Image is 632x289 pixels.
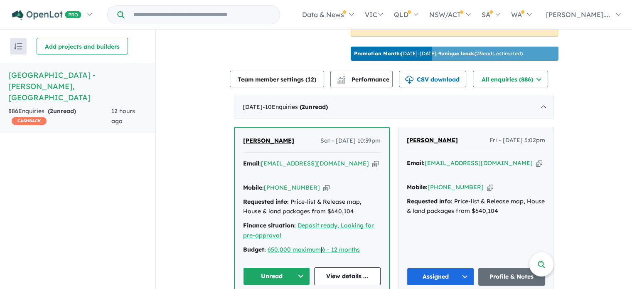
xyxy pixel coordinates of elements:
[407,136,458,146] a: [PERSON_NAME]
[243,222,296,229] strong: Finance situation:
[323,183,330,192] button: Copy
[50,107,53,115] span: 2
[37,38,128,54] button: Add projects and builders
[322,246,360,253] a: 6 - 12 months
[243,137,294,144] span: [PERSON_NAME]
[307,76,314,83] span: 12
[14,43,22,49] img: sort.svg
[264,184,320,191] a: [PHONE_NUMBER]
[243,222,374,239] a: Deposit ready, Looking for pre-approval
[243,184,264,191] strong: Mobile:
[487,183,493,192] button: Copy
[8,106,111,126] div: 886 Enquir ies
[407,159,425,167] strong: Email:
[428,183,484,191] a: [PHONE_NUMBER]
[405,76,413,84] img: download icon
[263,103,328,111] span: - 10 Enquir ies
[243,246,266,253] strong: Budget:
[320,136,381,146] span: Sat - [DATE] 10:39pm
[407,136,458,144] span: [PERSON_NAME]
[261,160,369,167] a: [EMAIL_ADDRESS][DOMAIN_NAME]
[354,50,401,57] b: Promotion Month:
[8,69,147,103] h5: [GEOGRAPHIC_DATA] - [PERSON_NAME] , [GEOGRAPHIC_DATA]
[230,71,324,87] button: Team member settings (12)
[243,197,381,217] div: Price-list & Release map, House & land packages from $640,104
[48,107,76,115] strong: ( unread)
[243,245,381,255] div: |
[12,10,81,20] img: Openlot PRO Logo White
[243,198,289,205] strong: Requested info:
[425,159,533,167] a: [EMAIL_ADDRESS][DOMAIN_NAME]
[337,78,345,84] img: bar-chart.svg
[111,107,135,125] span: 12 hours ago
[337,76,345,80] img: line-chart.svg
[338,76,389,83] span: Performance
[546,10,610,19] span: [PERSON_NAME]....
[302,103,305,111] span: 2
[407,268,474,286] button: Assigned
[407,183,428,191] strong: Mobile:
[407,197,545,217] div: Price-list & Release map, House & land packages from $640,104
[478,268,546,286] a: Profile & Notes
[268,246,321,253] a: 650,000 maximum
[243,136,294,146] a: [PERSON_NAME]
[473,71,548,87] button: All enquiries (886)
[536,159,542,168] button: Copy
[300,103,328,111] strong: ( unread)
[330,71,393,87] button: Performance
[12,117,47,125] span: CASHBACK
[407,198,452,205] strong: Requested info:
[126,6,278,24] input: Try estate name, suburb, builder or developer
[372,159,379,168] button: Copy
[314,267,381,285] a: View details ...
[354,50,523,57] p: [DATE] - [DATE] - ( 23 leads estimated)
[243,160,261,167] strong: Email:
[489,136,545,146] span: Fri - [DATE] 5:02pm
[243,267,310,285] button: Unread
[234,96,554,119] div: [DATE]
[399,71,466,87] button: CSV download
[438,50,475,57] b: 9 unique leads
